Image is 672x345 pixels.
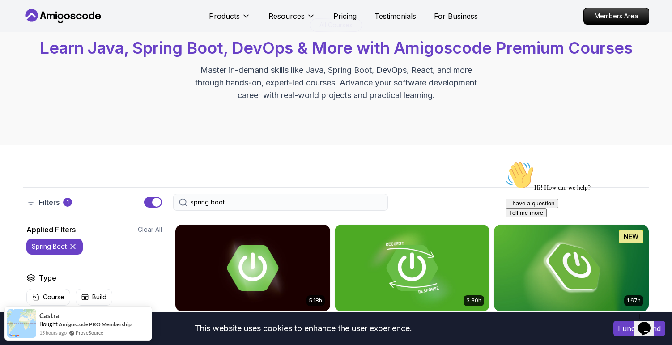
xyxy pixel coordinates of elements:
button: Course [26,289,70,306]
a: Amigoscode PRO Membership [59,321,132,328]
a: For Business [434,11,478,21]
p: 3.30h [466,297,481,304]
span: Castra [39,312,60,319]
img: Building APIs with Spring Boot card [335,225,489,311]
h2: Applied Filters [26,224,76,235]
span: Hi! How can we help? [4,27,89,34]
button: I have a question [4,41,56,51]
p: Products [209,11,240,21]
img: provesource social proof notification image [7,309,36,338]
p: 1 [67,199,69,206]
button: Accept cookies [613,321,665,336]
button: Clear All [138,225,162,234]
iframe: chat widget [634,309,663,336]
span: 15 hours ago [39,329,67,336]
a: Testimonials [374,11,416,21]
span: Bought [39,320,58,328]
button: Resources [268,11,315,29]
p: Master in-demand skills like Java, Spring Boot, DevOps, React, and more through hands-on, expert-... [186,64,486,102]
input: Search Java, React, Spring boot ... [191,198,382,207]
h2: Type [39,273,56,283]
div: 👋Hi! How can we help?I have a questionTell me more [4,4,165,60]
a: Pricing [333,11,357,21]
iframe: chat widget [502,158,663,305]
div: This website uses cookies to enhance the user experience. [7,319,600,338]
p: 5.18h [309,297,322,304]
a: Members Area [583,8,649,25]
a: ProveSource [76,329,103,336]
img: :wave: [4,4,32,32]
p: Members Area [584,8,649,24]
img: Spring Boot for Beginners card [494,225,649,311]
p: Course [43,293,64,302]
p: Resources [268,11,305,21]
button: Products [209,11,251,29]
img: Advanced Spring Boot card [175,225,330,311]
button: spring boot [26,239,83,255]
span: Learn Java, Spring Boot, DevOps & More with Amigoscode Premium Courses [40,38,633,58]
button: Build [76,289,112,306]
p: Build [92,293,106,302]
p: Filters [39,197,60,208]
button: Tell me more [4,51,45,60]
p: spring boot [32,242,67,251]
